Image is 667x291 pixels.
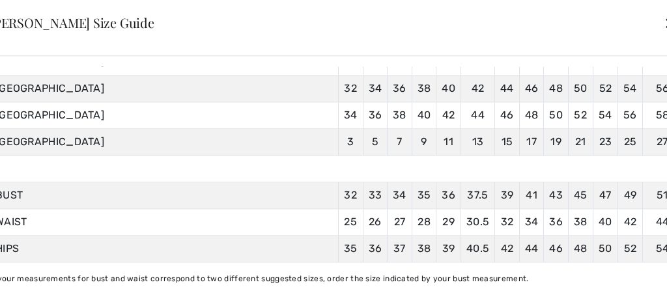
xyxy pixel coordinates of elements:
[593,128,618,155] td: 23
[363,128,388,155] td: 5
[461,102,494,128] td: 44
[442,215,455,228] span: 29
[388,128,412,155] td: 7
[467,189,488,201] span: 37.5
[338,128,363,155] td: 3
[495,75,520,102] td: 44
[544,128,569,155] td: 19
[369,215,382,228] span: 26
[436,102,461,128] td: 42
[442,189,455,201] span: 36
[29,9,55,21] span: Chat
[599,189,612,201] span: 47
[344,215,357,228] span: 25
[442,242,455,255] span: 39
[568,128,593,155] td: 21
[495,102,520,128] td: 46
[568,102,593,128] td: 52
[393,189,406,201] span: 34
[412,102,436,128] td: 40
[519,75,544,102] td: 46
[436,75,461,102] td: 40
[519,128,544,155] td: 17
[574,189,588,201] span: 45
[549,215,563,228] span: 36
[599,215,612,228] span: 40
[574,242,588,255] span: 48
[599,242,612,255] span: 50
[525,215,539,228] span: 34
[519,102,544,128] td: 48
[436,128,461,155] td: 11
[369,189,382,201] span: 33
[466,215,489,228] span: 30.5
[618,128,643,155] td: 25
[624,215,637,228] span: 42
[593,75,618,102] td: 52
[338,102,363,128] td: 34
[574,215,588,228] span: 38
[466,242,489,255] span: 40.5
[418,242,431,255] span: 38
[394,215,406,228] span: 27
[363,102,388,128] td: 36
[388,75,412,102] td: 36
[544,102,569,128] td: 50
[393,242,406,255] span: 37
[344,189,357,201] span: 32
[369,242,382,255] span: 36
[549,242,563,255] span: 46
[544,75,569,102] td: 48
[495,128,520,155] td: 15
[618,102,643,128] td: 56
[501,215,514,228] span: 32
[388,102,412,128] td: 38
[363,75,388,102] td: 34
[526,189,537,201] span: 41
[461,128,494,155] td: 13
[624,242,637,255] span: 52
[568,75,593,102] td: 50
[593,102,618,128] td: 54
[501,242,514,255] span: 42
[412,128,436,155] td: 9
[418,189,431,201] span: 35
[344,242,358,255] span: 35
[412,75,436,102] td: 38
[418,215,431,228] span: 28
[461,75,494,102] td: 42
[338,75,363,102] td: 32
[549,189,563,201] span: 43
[618,75,643,102] td: 54
[525,242,539,255] span: 44
[624,189,637,201] span: 49
[501,189,514,201] span: 39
